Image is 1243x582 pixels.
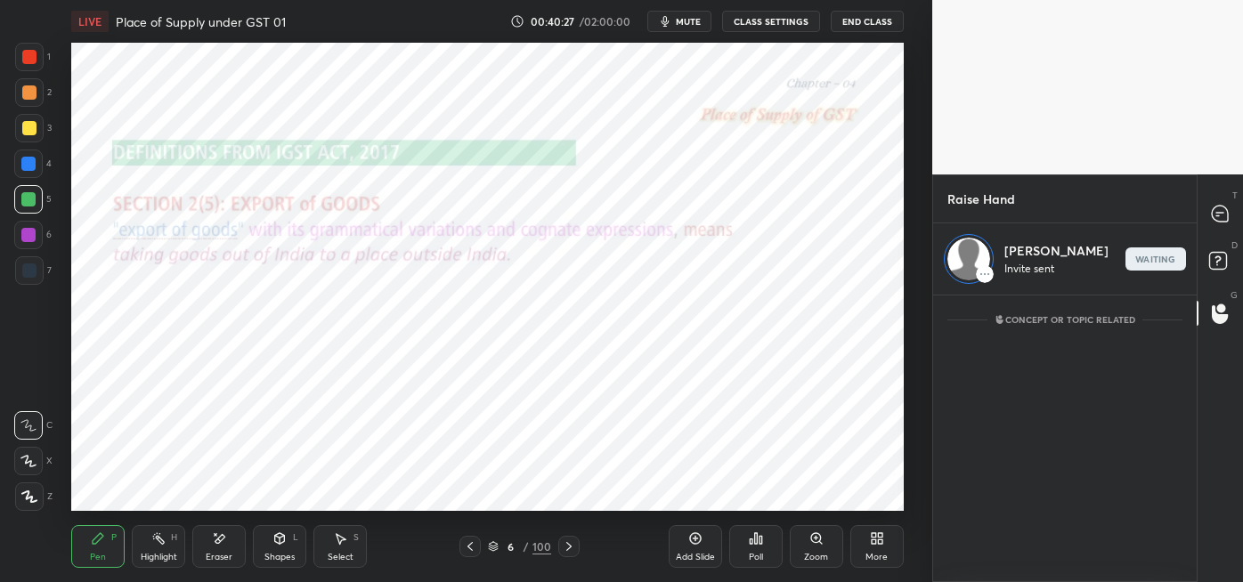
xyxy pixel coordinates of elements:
[1004,262,1109,276] p: Invite sent
[15,482,53,511] div: Z
[676,15,701,28] span: mute
[71,11,109,32] div: LIVE
[15,78,52,107] div: 2
[14,185,52,214] div: 5
[749,553,763,562] div: Poll
[532,538,551,554] div: 100
[293,533,298,542] div: L
[502,541,520,552] div: 6
[15,256,52,285] div: 7
[141,553,177,562] div: Highlight
[206,553,232,562] div: Eraser
[171,533,177,542] div: H
[865,553,888,562] div: More
[1004,242,1109,260] p: [PERSON_NAME]
[831,11,904,32] button: End Class
[264,553,295,562] div: Shapes
[647,11,711,32] button: mute
[1231,238,1238,252] p: D
[722,11,820,32] button: CLASS SETTINGS
[1231,288,1238,302] p: G
[15,43,51,71] div: 1
[1232,189,1238,202] p: T
[933,295,1197,582] div: grid
[976,265,994,283] img: rah-connecting.9303c4bf.svg
[90,553,106,562] div: Pen
[14,221,52,249] div: 6
[14,447,53,475] div: X
[1135,255,1175,263] p: waiting
[14,411,53,440] div: C
[14,150,52,178] div: 4
[353,533,359,542] div: S
[15,114,52,142] div: 3
[947,238,990,280] img: default.png
[804,553,828,562] div: Zoom
[676,553,715,562] div: Add Slide
[987,308,1142,331] p: Concept or Topic related
[524,541,529,552] div: /
[111,533,117,542] div: P
[116,13,286,30] h4: Place of Supply under GST 01
[328,553,353,562] div: Select
[933,175,1029,222] p: Raise Hand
